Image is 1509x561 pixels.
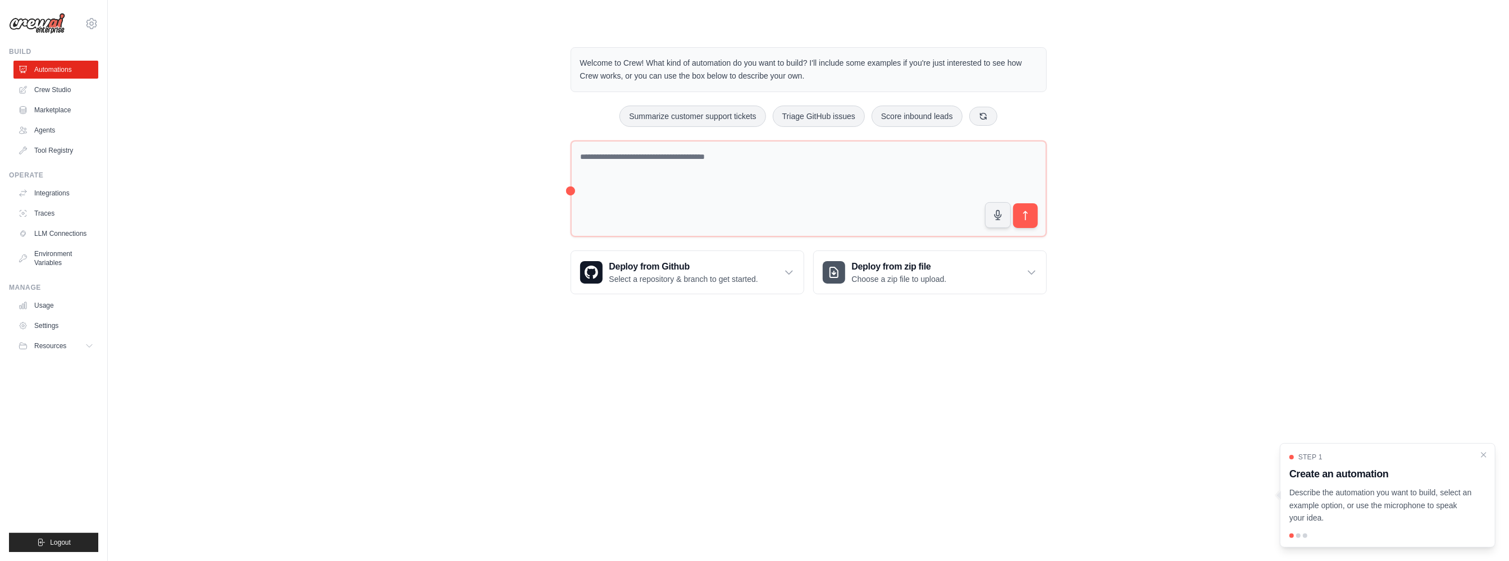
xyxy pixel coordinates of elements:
[9,13,65,34] img: Logo
[9,533,98,552] button: Logout
[13,337,98,355] button: Resources
[13,204,98,222] a: Traces
[13,225,98,243] a: LLM Connections
[1289,466,1472,482] h3: Create an automation
[50,538,71,547] span: Logout
[580,57,1037,83] p: Welcome to Crew! What kind of automation do you want to build? I'll include some examples if you'...
[1453,507,1509,561] iframe: Chat Widget
[1479,450,1488,459] button: Close walkthrough
[13,317,98,335] a: Settings
[13,81,98,99] a: Crew Studio
[609,273,758,285] p: Select a repository & branch to get started.
[852,260,947,273] h3: Deploy from zip file
[872,106,963,127] button: Score inbound leads
[852,273,947,285] p: Choose a zip file to upload.
[13,121,98,139] a: Agents
[9,47,98,56] div: Build
[13,142,98,159] a: Tool Registry
[609,260,758,273] h3: Deploy from Github
[13,61,98,79] a: Automations
[34,341,66,350] span: Resources
[9,283,98,292] div: Manage
[1289,486,1472,524] p: Describe the automation you want to build, select an example option, or use the microphone to spe...
[13,184,98,202] a: Integrations
[13,297,98,314] a: Usage
[1298,453,1323,462] span: Step 1
[9,171,98,180] div: Operate
[773,106,865,127] button: Triage GitHub issues
[13,245,98,272] a: Environment Variables
[619,106,765,127] button: Summarize customer support tickets
[13,101,98,119] a: Marketplace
